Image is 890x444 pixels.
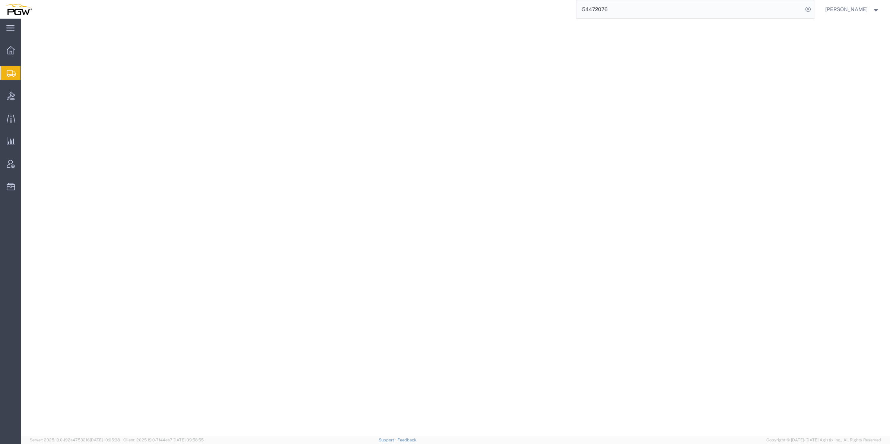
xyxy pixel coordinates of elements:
[21,19,890,436] iframe: FS Legacy Container
[30,438,120,442] span: Server: 2025.19.0-192a4753216
[123,438,204,442] span: Client: 2025.19.0-7f44ea7
[825,5,868,13] span: Ksenia Gushchina-Kerecz
[766,437,881,443] span: Copyright © [DATE]-[DATE] Agistix Inc., All Rights Reserved
[397,438,416,442] a: Feedback
[825,5,880,14] button: [PERSON_NAME]
[172,438,204,442] span: [DATE] 09:58:55
[90,438,120,442] span: [DATE] 10:05:38
[379,438,397,442] a: Support
[576,0,803,18] input: Search for shipment number, reference number
[5,4,32,15] img: logo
